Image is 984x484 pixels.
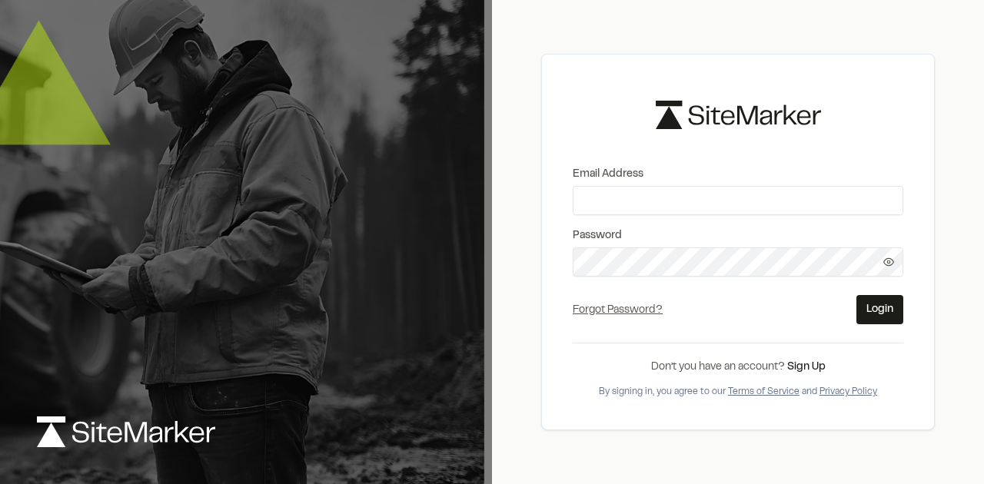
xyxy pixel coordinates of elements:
button: Login [856,295,903,324]
div: Don’t you have an account? [573,359,903,376]
label: Password [573,227,903,244]
div: By signing in, you agree to our and [573,385,903,399]
label: Email Address [573,166,903,183]
a: Sign Up [787,363,826,372]
a: Forgot Password? [573,306,663,315]
button: Privacy Policy [819,385,877,399]
button: Terms of Service [728,385,799,399]
img: logo-white-rebrand.svg [37,416,215,447]
img: logo-black-rebrand.svg [656,101,821,129]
